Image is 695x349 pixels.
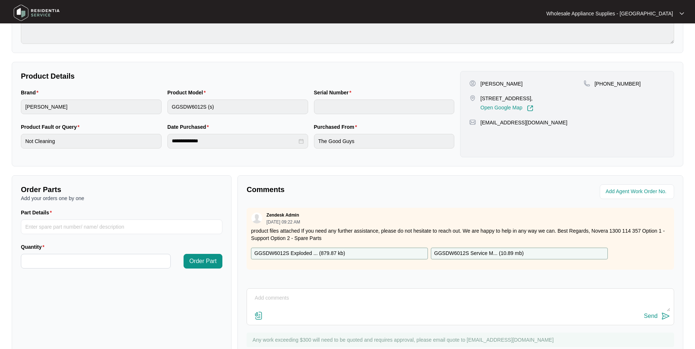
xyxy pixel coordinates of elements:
img: dropdown arrow [680,12,684,15]
span: Order Part [189,257,217,266]
p: product files attached If you need any further assistance, please do not hesitate to reach out. W... [251,227,670,242]
img: file-attachment-doc.svg [254,311,263,320]
input: Add Agent Work Order No. [606,187,670,196]
p: Wholesale Appliance Supplies - [GEOGRAPHIC_DATA] [546,10,673,17]
input: Product Model [167,100,308,114]
label: Product Model [167,89,209,96]
input: Part Details [21,219,222,234]
img: user.svg [251,213,262,224]
img: map-pin [469,119,476,125]
label: Quantity [21,243,47,251]
p: [PERSON_NAME] [480,80,522,87]
p: [STREET_ADDRESS], [480,95,533,102]
img: map-pin [584,80,590,87]
img: send-icon.svg [661,312,670,320]
p: Order Parts [21,184,222,195]
label: Serial Number [314,89,354,96]
button: Send [644,311,670,321]
input: Date Purchased [172,137,297,145]
input: Serial Number [314,100,455,114]
img: map-pin [469,95,476,101]
p: GGSDW6012S Exploded ... ( 879.87 kb ) [254,249,345,258]
label: Part Details [21,209,55,216]
div: Send [644,313,658,319]
img: Link-External [527,105,533,112]
p: [EMAIL_ADDRESS][DOMAIN_NAME] [480,119,567,126]
p: Product Details [21,71,454,81]
img: residentia service logo [11,2,62,24]
p: [PHONE_NUMBER] [595,80,641,87]
input: Purchased From [314,134,455,149]
label: Purchased From [314,123,360,131]
label: Product Fault or Query [21,123,82,131]
p: Any work exceeding $300 will need to be quoted and requires approval, please email quote to [EMAI... [252,336,670,344]
input: Product Fault or Query [21,134,162,149]
img: user-pin [469,80,476,87]
label: Date Purchased [167,123,212,131]
p: GGSDW6012S Service M... ( 10.89 mb ) [434,249,524,258]
p: [DATE] 09:22 AM [266,220,300,224]
p: Add your orders one by one [21,195,222,202]
input: Quantity [21,254,170,268]
p: Comments [247,184,455,195]
a: Open Google Map [480,105,533,112]
button: Order Part [184,254,223,269]
label: Brand [21,89,41,96]
input: Brand [21,100,162,114]
p: Zendesk Admin [266,212,299,218]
